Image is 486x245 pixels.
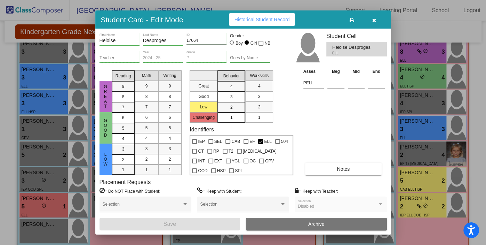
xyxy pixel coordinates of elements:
[281,137,288,146] span: 504
[99,187,160,194] label: = Do NOT Place with Student:
[145,114,148,121] span: 6
[250,72,269,79] span: Workskills
[230,56,270,61] input: goes by name
[143,56,183,61] input: year
[303,78,324,88] input: assessment
[99,179,151,185] label: Placement Requests
[223,73,240,79] span: Behavior
[243,147,277,155] span: [MEDICAL_DATA]
[122,156,125,163] span: 2
[230,33,270,39] mat-label: Gender
[164,221,176,227] span: Save
[337,166,350,172] span: Notes
[102,84,109,109] span: Great
[102,152,109,167] span: Low
[169,83,171,89] span: 9
[346,68,366,75] th: Mid
[214,157,222,165] span: EXT
[122,115,125,121] span: 6
[186,38,226,43] input: Enter ID
[145,146,148,152] span: 3
[295,187,338,194] label: = Keep with Teacher:
[122,94,125,100] span: 8
[326,33,387,39] h3: Student Cell
[230,114,233,121] span: 1
[198,157,205,165] span: INT
[169,104,171,110] span: 7
[230,94,233,100] span: 3
[305,163,382,175] button: Notes
[99,56,140,61] input: teacher
[169,93,171,100] span: 8
[231,137,240,146] span: CAB
[145,156,148,162] span: 2
[186,56,226,61] input: grade
[122,136,125,142] span: 4
[102,118,109,138] span: Good
[213,147,219,155] span: RP
[145,104,148,110] span: 7
[145,125,148,131] span: 5
[366,68,387,75] th: End
[230,83,233,90] span: 4
[250,40,257,46] div: Girl
[145,93,148,100] span: 8
[214,137,222,146] span: SEL
[145,167,148,173] span: 1
[258,83,261,89] span: 4
[99,218,240,230] button: Save
[145,135,148,141] span: 4
[115,73,131,79] span: Reading
[234,17,290,22] span: Historical Student Record
[229,13,295,26] button: Historical Student Record
[235,167,243,175] span: SPL
[122,104,125,110] span: 7
[101,15,183,24] h3: Student Card - Edit Mode
[264,39,270,47] span: NB
[169,125,171,131] span: 5
[190,126,214,133] label: Identifiers
[229,147,233,155] span: T2
[249,157,256,165] span: OC
[169,114,171,121] span: 6
[235,40,243,46] div: Boy
[163,72,176,79] span: Writing
[265,157,274,165] span: GPV
[122,83,125,90] span: 9
[169,135,171,141] span: 4
[264,137,271,146] span: ELL
[308,221,325,227] span: Archive
[142,72,151,79] span: Math
[332,51,366,56] span: ELL
[298,204,314,209] span: Disabled
[169,167,171,173] span: 1
[232,157,240,165] span: YGL
[145,83,148,89] span: 9
[230,104,233,110] span: 2
[122,125,125,131] span: 5
[332,44,371,51] span: Heloise Desproges
[122,167,125,173] span: 1
[198,137,205,146] span: IEP
[217,167,226,175] span: HSP
[122,146,125,152] span: 3
[169,146,171,152] span: 3
[169,156,171,162] span: 2
[258,93,261,100] span: 3
[326,68,346,75] th: Beg
[249,137,255,146] span: EF
[198,167,207,175] span: OOD
[258,104,261,110] span: 2
[198,147,204,155] span: GT
[246,218,387,230] button: Archive
[258,114,261,121] span: 1
[302,68,326,75] th: Asses
[197,187,241,194] label: = Keep with Student:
